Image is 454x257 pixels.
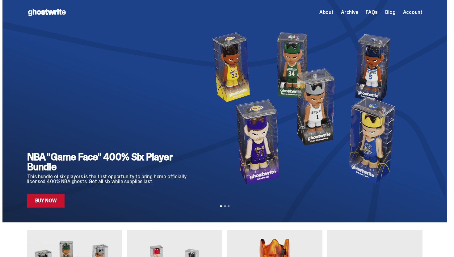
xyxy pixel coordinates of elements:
p: This bundle of six players is the first opportunity to bring home officially licensed 400% NBA gh... [27,174,192,184]
button: View slide 2 [224,205,226,207]
a: Archive [341,10,358,15]
a: FAQs [366,10,378,15]
a: Account [403,10,422,15]
a: About [319,10,334,15]
a: Blog [385,10,395,15]
button: View slide 3 [228,205,229,207]
button: View slide 1 [220,205,222,207]
img: NBA "Game Face" 400% Six Player Bundle [202,25,413,192]
h2: NBA "Game Face" 400% Six Player Bundle [27,152,192,172]
a: Buy Now [27,194,65,208]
